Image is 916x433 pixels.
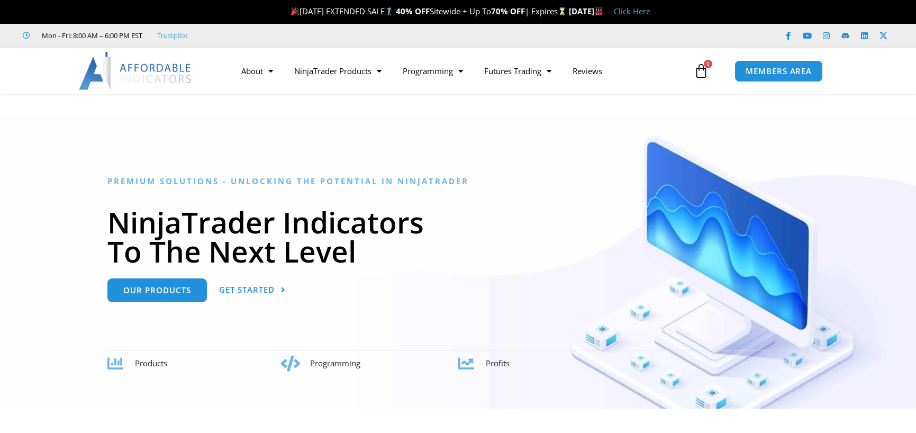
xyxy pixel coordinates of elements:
a: NinjaTrader Products [284,59,392,83]
nav: Menu [231,59,691,83]
span: Profits [486,358,510,368]
img: 🎉 [291,7,299,15]
span: Programming [310,358,360,368]
h1: NinjaTrader Indicators To The Next Level [107,208,809,266]
img: 🏭 [595,7,603,15]
a: Our Products [107,278,207,302]
span: Products [135,358,167,368]
a: Programming [392,59,474,83]
a: Futures Trading [474,59,562,83]
span: [DATE] EXTENDED SALE Sitewide + Up To | Expires [288,6,569,16]
span: Mon - Fri: 8:00 AM – 6:00 PM EST [39,29,142,42]
span: Get Started [219,286,275,294]
a: Reviews [562,59,613,83]
a: MEMBERS AREA [734,60,823,82]
span: 0 [704,60,712,68]
a: Trustpilot [157,29,188,42]
img: LogoAI | Affordable Indicators – NinjaTrader [79,52,193,90]
img: ⌛ [558,7,566,15]
img: 🏌️‍♂️ [385,7,393,15]
strong: [DATE] [569,6,603,16]
a: Click Here [614,6,650,16]
span: MEMBERS AREA [746,67,812,75]
strong: 40% OFF [396,6,430,16]
a: About [231,59,284,83]
a: 0 [678,56,724,86]
span: Our Products [123,286,191,294]
strong: 70% OFF [491,6,525,16]
h6: Premium Solutions - Unlocking the Potential in NinjaTrader [107,176,809,186]
a: Get Started [219,278,286,302]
